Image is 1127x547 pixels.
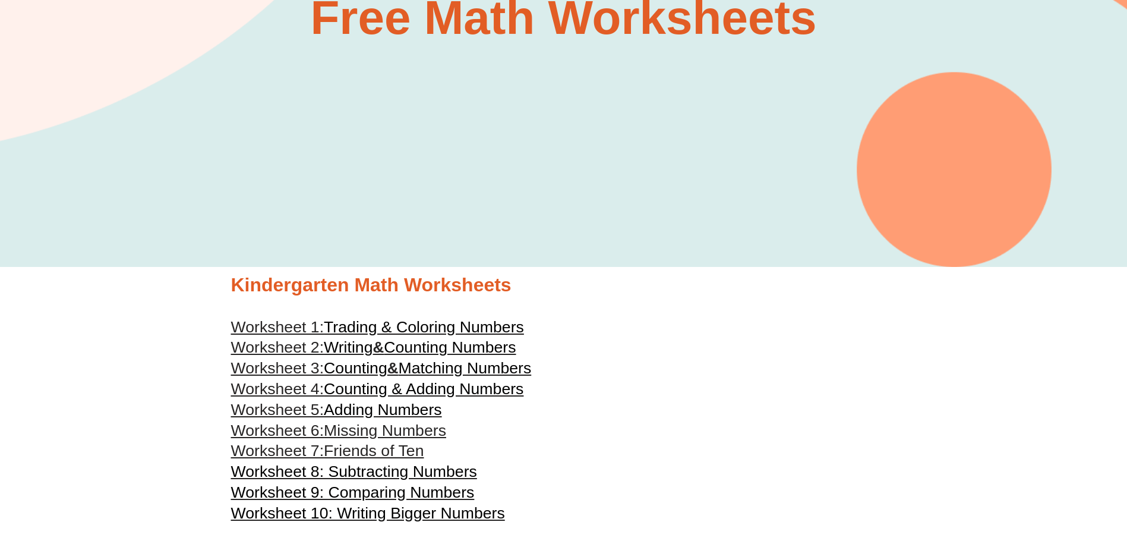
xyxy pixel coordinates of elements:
span: Worksheet 3: [231,359,324,377]
h2: Kindergarten Math Worksheets [231,273,896,298]
span: Worksheet 5: [231,401,324,419]
span: Worksheet 6: [231,422,324,439]
span: Worksheet 2: [231,338,324,356]
a: Worksheet 1:Trading & Coloring Numbers [231,318,524,336]
a: Worksheet 6:Missing Numbers [231,422,446,439]
a: Worksheet 2:Writing&Counting Numbers [231,338,516,356]
a: Worksheet 7:Friends of Ten [231,442,424,460]
span: Trading & Coloring Numbers [324,318,524,336]
span: Counting Numbers [384,338,516,356]
a: Worksheet 4:Counting & Adding Numbers [231,380,524,398]
a: Worksheet 10: Writing Bigger Numbers [231,504,505,522]
span: Worksheet 7: [231,442,324,460]
a: Worksheet 8: Subtracting Numbers [231,463,477,480]
a: Worksheet 3:Counting&Matching Numbers [231,359,532,377]
iframe: Chat Widget [929,413,1127,547]
span: Missing Numbers [324,422,446,439]
span: Worksheet 4: [231,380,324,398]
a: Worksheet 5:Adding Numbers [231,401,442,419]
span: Counting [324,359,387,377]
span: Counting & Adding Numbers [324,380,523,398]
span: Writing [324,338,372,356]
span: Matching Numbers [399,359,532,377]
span: Worksheet 1: [231,318,324,336]
span: Adding Numbers [324,401,442,419]
span: Friends of Ten [324,442,424,460]
a: Worksheet 9: Comparing Numbers [231,483,475,501]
